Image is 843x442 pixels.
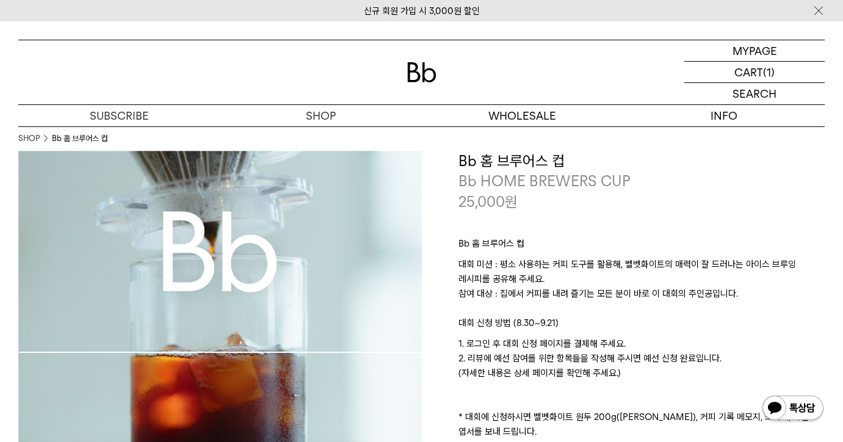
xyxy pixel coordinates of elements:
p: CART [734,62,763,82]
p: 25,000 [458,192,518,212]
a: SHOP [18,132,40,145]
a: SUBSCRIBE [18,105,220,126]
p: 1. 로그인 후 대회 신청 페이지를 결제해 주세요. 2. 리뷰에 예선 참여를 위한 항목들을 작성해 주시면 예선 신청 완료입니다. (자세한 내용은 상세 페이지를 확인해 주세요.... [458,336,825,439]
p: INFO [623,105,825,126]
img: 로고 [407,62,436,82]
p: Bb 홈 브루어스 컵 [458,236,825,257]
p: Bb HOME BREWERS CUP [458,171,825,192]
h3: Bb 홈 브루어스 컵 [458,151,825,172]
p: SEARCH [733,83,776,104]
a: MYPAGE [684,40,825,62]
p: 대회 신청 방법 (8.30~9.21) [458,316,825,336]
li: Bb 홈 브루어스 컵 [52,132,107,145]
a: 신규 회원 가입 시 3,000원 할인 [364,5,480,16]
img: 카카오톡 채널 1:1 채팅 버튼 [761,394,825,424]
span: 원 [505,193,518,211]
p: 대회 미션 : 평소 사용하는 커피 도구를 활용해, 벨벳화이트의 매력이 잘 드러나는 아이스 브루잉 레시피를 공유해 주세요. 참여 대상 : 집에서 커피를 내려 즐기는 모든 분이 ... [458,257,825,316]
p: (1) [763,62,775,82]
p: MYPAGE [733,40,777,61]
p: WHOLESALE [422,105,623,126]
a: CART (1) [684,62,825,83]
a: SHOP [220,105,421,126]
